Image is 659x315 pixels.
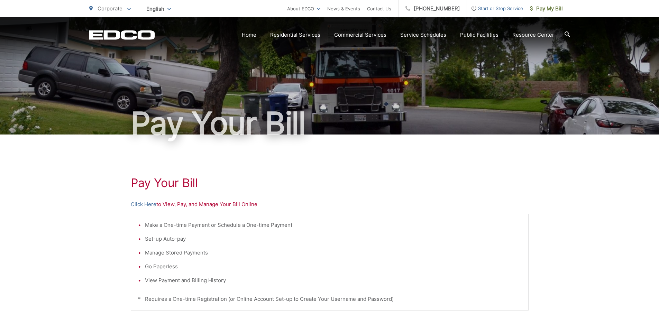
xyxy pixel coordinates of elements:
[89,30,155,40] a: EDCD logo. Return to the homepage.
[145,262,521,271] li: Go Paperless
[131,200,156,209] a: Click Here
[327,4,360,13] a: News & Events
[287,4,320,13] a: About EDCO
[400,31,446,39] a: Service Schedules
[334,31,386,39] a: Commercial Services
[145,249,521,257] li: Manage Stored Payments
[98,5,122,12] span: Corporate
[530,4,563,13] span: Pay My Bill
[145,235,521,243] li: Set-up Auto-pay
[242,31,256,39] a: Home
[89,106,570,141] h1: Pay Your Bill
[367,4,391,13] a: Contact Us
[141,3,176,15] span: English
[131,176,529,190] h1: Pay Your Bill
[131,200,529,209] p: to View, Pay, and Manage Your Bill Online
[138,295,521,303] p: * Requires a One-time Registration (or Online Account Set-up to Create Your Username and Password)
[460,31,498,39] a: Public Facilities
[512,31,554,39] a: Resource Center
[145,276,521,285] li: View Payment and Billing History
[270,31,320,39] a: Residential Services
[145,221,521,229] li: Make a One-time Payment or Schedule a One-time Payment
